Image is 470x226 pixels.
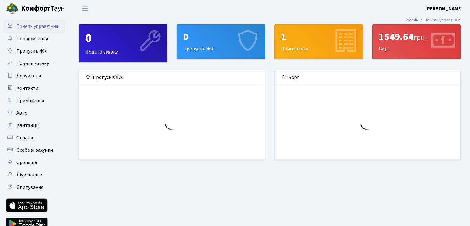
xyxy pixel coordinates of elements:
img: logo.png [6,2,19,15]
span: грн. [413,32,427,43]
div: Подати заявку [79,25,167,62]
span: Документи [16,72,41,79]
span: Панель управління [16,23,58,30]
a: Приміщення [3,94,65,107]
button: Переключити навігацію [77,3,93,14]
a: Повідомлення [3,33,65,45]
div: Приміщення [275,25,363,59]
a: 0Пропуск в ЖК [177,24,265,59]
span: Приміщення [16,97,44,104]
div: 0 [183,31,259,43]
span: Пропуск в ЖК [16,48,47,54]
a: Документи [3,70,65,82]
span: Орендарі [16,159,37,166]
div: Пропуск в ЖК [177,25,265,59]
div: 1 [281,31,357,43]
div: 1549.64 [379,31,455,43]
div: Борг [275,70,460,85]
span: Авто [16,110,28,116]
span: Квитанції [16,122,39,129]
a: [PERSON_NAME] [425,5,463,12]
a: Орендарі [3,156,65,169]
nav: breadcrumb [397,14,470,27]
span: Повідомлення [16,35,48,42]
a: Авто [3,107,65,119]
span: Опитування [16,184,43,191]
a: Подати заявку [3,57,65,70]
a: Пропуск в ЖК [3,45,65,57]
span: Контакти [16,85,38,92]
li: Панель управління [418,17,461,24]
a: Особові рахунки [3,144,65,156]
a: Контакти [3,82,65,94]
span: Подати заявку [16,60,49,67]
div: Борг [373,25,461,59]
a: Оплати [3,132,65,144]
a: 1Приміщення [274,24,363,59]
span: Оплати [16,134,33,141]
a: 0Подати заявку [79,24,167,62]
span: Лічильники [16,172,42,178]
b: Комфорт [21,3,51,13]
span: Таун [21,3,65,14]
a: Панель управління [3,20,65,33]
span: Особові рахунки [16,147,53,154]
div: 0 [85,31,161,46]
a: Опитування [3,181,65,193]
a: Лічильники [3,169,65,181]
div: Пропуск в ЖК [79,70,265,85]
a: Admin [407,17,418,23]
a: Квитанції [3,119,65,132]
